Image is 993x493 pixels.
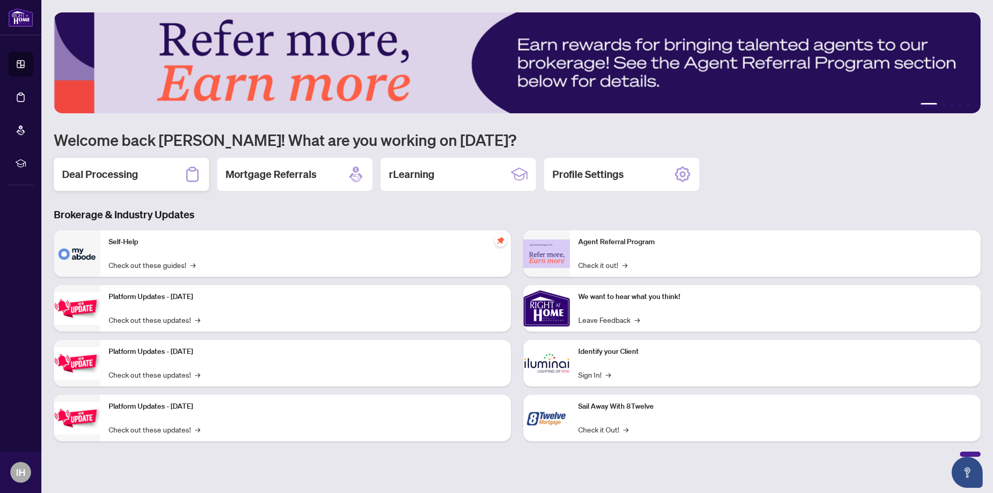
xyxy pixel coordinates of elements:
img: Identify your Client [523,340,570,386]
p: Platform Updates - [DATE] [109,291,503,303]
button: 3 [950,103,954,107]
h2: rLearning [389,167,434,182]
img: Platform Updates - June 23, 2025 [54,402,100,435]
img: Platform Updates - July 21, 2025 [54,292,100,325]
a: Check it out!→ [578,259,627,271]
button: 5 [966,103,970,107]
p: Sail Away With 8Twelve [578,401,972,412]
a: Sign In!→ [578,369,611,380]
button: 2 [941,103,945,107]
span: → [190,259,195,271]
a: Check out these updates!→ [109,369,200,380]
p: Self-Help [109,236,503,248]
span: → [195,314,200,325]
h2: Profile Settings [552,167,624,182]
img: Platform Updates - July 8, 2025 [54,347,100,380]
p: We want to hear what you think! [578,291,972,303]
span: → [635,314,640,325]
h2: Mortgage Referrals [225,167,317,182]
p: Platform Updates - [DATE] [109,401,503,412]
h2: Deal Processing [62,167,138,182]
a: Check out these guides!→ [109,259,195,271]
img: Self-Help [54,230,100,277]
img: Slide 0 [54,12,981,113]
p: Identify your Client [578,346,972,357]
p: Agent Referral Program [578,236,972,248]
span: pushpin [494,234,507,247]
h3: Brokerage & Industry Updates [54,207,981,222]
a: Leave Feedback→ [578,314,640,325]
h1: Welcome back [PERSON_NAME]! What are you working on [DATE]? [54,130,981,150]
a: Check it Out!→ [578,424,628,435]
img: logo [8,8,33,27]
span: → [195,424,200,435]
img: Sail Away With 8Twelve [523,395,570,441]
a: Check out these updates!→ [109,314,200,325]
span: → [623,424,628,435]
span: → [622,259,627,271]
p: Platform Updates - [DATE] [109,346,503,357]
img: We want to hear what you think! [523,285,570,332]
button: 1 [921,103,937,107]
span: IH [16,465,25,480]
button: 4 [958,103,962,107]
button: Open asap [952,457,983,488]
span: → [195,369,200,380]
a: Check out these updates!→ [109,424,200,435]
span: → [606,369,611,380]
img: Agent Referral Program [523,240,570,268]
